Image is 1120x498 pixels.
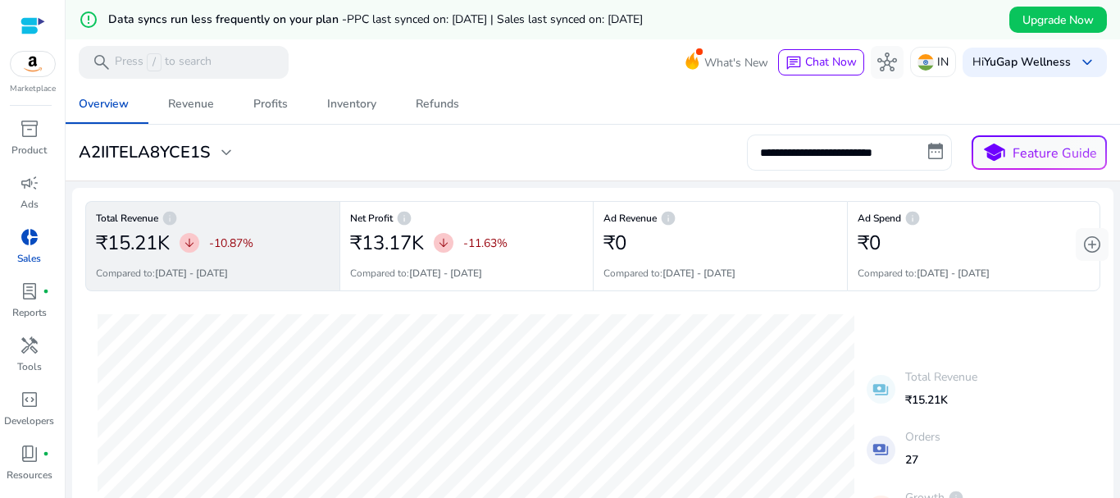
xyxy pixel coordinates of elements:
span: arrow_downward [437,236,450,249]
mat-icon: payments [867,436,895,464]
h6: Net Profit [350,217,584,220]
p: Compared to: [350,266,482,281]
img: amazon.svg [11,52,55,76]
p: Ads [20,197,39,212]
span: fiber_manual_record [43,450,49,457]
h2: ₹13.17K [350,231,424,255]
span: book_4 [20,444,39,464]
span: handyman [20,336,39,355]
div: Profits [253,98,288,110]
button: add_circle [1076,228,1109,261]
span: fiber_manual_record [43,288,49,295]
h2: ₹0 [603,231,626,255]
b: YuGap Wellness [984,54,1071,70]
b: [DATE] - [DATE] [662,267,735,280]
p: Product [11,143,47,158]
p: Feature Guide [1013,144,1097,163]
b: [DATE] - [DATE] [917,267,990,280]
span: code_blocks [20,390,39,409]
p: Total Revenue [905,368,977,386]
h6: Ad Revenue [603,217,837,220]
div: Refunds [416,98,459,110]
p: Sales [17,251,41,266]
span: Upgrade Now [1022,11,1094,29]
mat-icon: error_outline [79,10,98,30]
mat-icon: payments [867,375,895,404]
span: donut_small [20,227,39,247]
h5: Data syncs run less frequently on your plan - [108,13,643,27]
p: Hi [972,57,1071,68]
p: Compared to: [603,266,735,281]
p: Compared to: [858,266,990,281]
h6: Ad Spend [858,217,1090,220]
span: lab_profile [20,281,39,301]
div: Overview [79,98,129,110]
p: -11.63% [463,235,508,252]
span: search [92,53,112,72]
span: / [147,53,162,71]
div: Inventory [327,98,376,110]
span: info [396,210,412,226]
p: Reports [12,305,47,320]
p: -10.87% [209,235,253,252]
p: Tools [17,359,42,374]
span: add_circle [1082,235,1102,254]
h3: A2IITELA8YCE1S [79,143,210,162]
h6: Total Revenue [96,217,330,220]
span: school [982,141,1006,165]
p: ₹15.21K [905,391,977,409]
p: Developers [4,413,54,428]
p: Orders [905,428,940,445]
span: hub [877,53,897,72]
span: info [904,210,921,226]
button: hub [871,46,904,79]
span: arrow_downward [183,236,196,249]
b: [DATE] - [DATE] [409,267,482,280]
span: Chat Now [805,54,857,70]
p: 27 [905,451,940,468]
span: chat [785,55,802,71]
p: Resources [7,468,52,482]
span: PPC last synced on: [DATE] | Sales last synced on: [DATE] [347,11,643,27]
button: chatChat Now [778,49,864,75]
h2: ₹0 [858,231,881,255]
button: schoolFeature Guide [972,135,1107,170]
button: Upgrade Now [1009,7,1107,33]
span: What's New [704,48,768,77]
p: IN [937,48,949,76]
span: expand_more [216,143,236,162]
h2: ₹15.21K [96,231,170,255]
span: keyboard_arrow_down [1077,53,1097,72]
img: in.svg [917,54,934,71]
p: Compared to: [96,266,228,281]
span: info [660,210,676,226]
p: Marketplace [10,83,56,95]
p: Press to search [115,53,212,71]
b: [DATE] - [DATE] [155,267,228,280]
span: inventory_2 [20,119,39,139]
span: campaign [20,173,39,193]
div: Revenue [168,98,214,110]
span: info [162,210,178,226]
